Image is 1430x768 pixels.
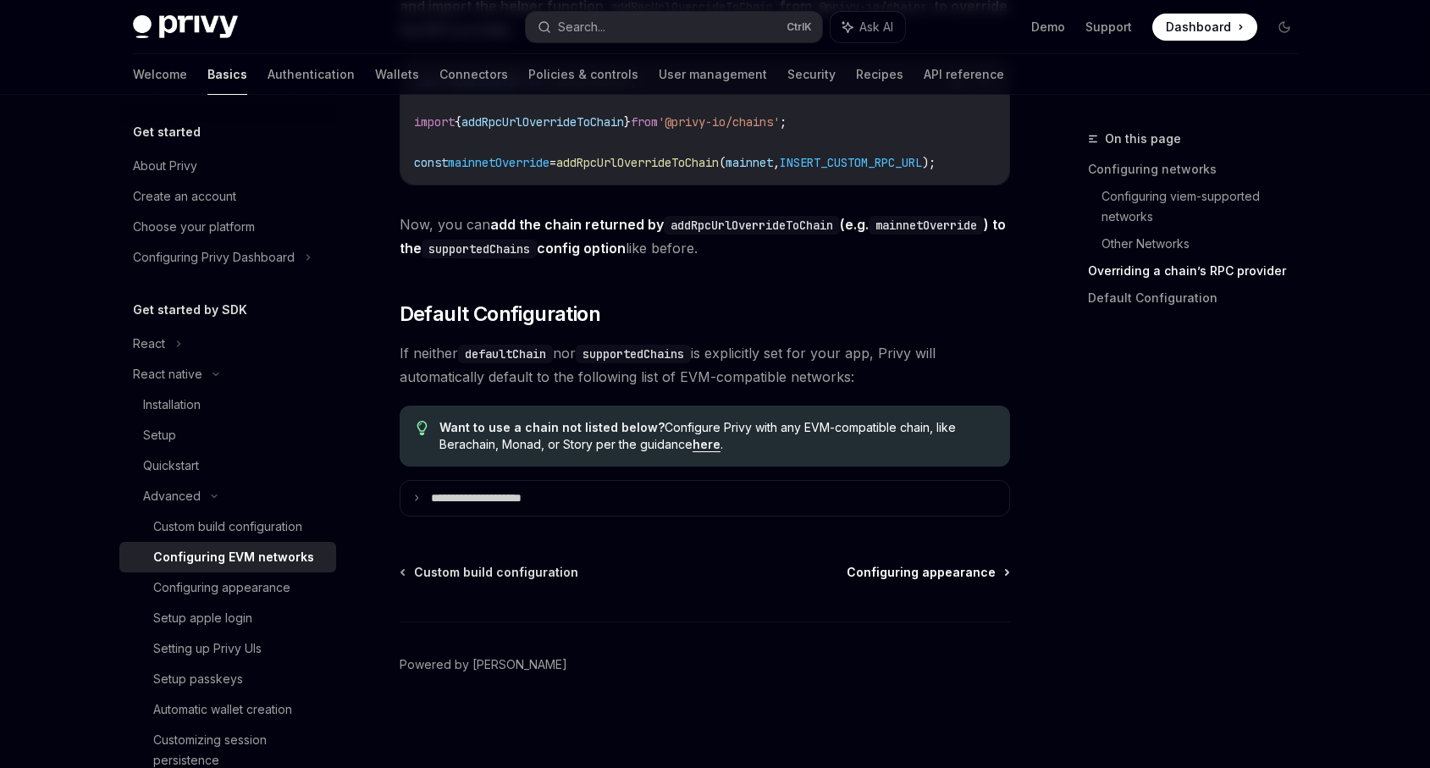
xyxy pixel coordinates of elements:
span: Custom build configuration [414,564,578,581]
a: Configuring networks [1088,156,1311,183]
a: Configuring appearance [847,564,1008,581]
div: React [133,334,165,354]
span: INSERT_CUSTOM_RPC_URL [780,155,922,170]
a: Security [787,54,836,95]
a: Dashboard [1152,14,1257,41]
strong: Want to use a chain not listed below? [439,420,665,434]
a: Configuring EVM networks [119,542,336,572]
button: Ask AI [831,12,905,42]
span: const [414,155,448,170]
code: mainnetOverride [869,216,984,235]
span: { [455,114,461,130]
div: Automatic wallet creation [153,699,292,720]
code: defaultChain [458,345,553,363]
a: Configuring viem-supported networks [1101,183,1311,230]
a: API reference [924,54,1004,95]
span: = [549,155,556,170]
h5: Get started [133,122,201,142]
a: Setup apple login [119,603,336,633]
span: Now, you can like before. [400,213,1010,260]
a: Custom build configuration [119,511,336,542]
a: Basics [207,54,247,95]
a: here [693,437,721,452]
a: Choose your platform [119,212,336,242]
div: Setup [143,425,176,445]
span: Ask AI [859,19,893,36]
a: Overriding a chain’s RPC provider [1088,257,1311,285]
a: Policies & controls [528,54,638,95]
div: Choose your platform [133,217,255,237]
a: Default Configuration [1088,285,1311,312]
a: Setting up Privy UIs [119,633,336,664]
div: Custom build configuration [153,517,302,537]
a: Other Networks [1101,230,1311,257]
span: , [773,155,780,170]
div: Quickstart [143,456,199,476]
div: Configuring EVM networks [153,547,314,567]
div: Advanced [143,486,201,506]
strong: add the chain returned by (e.g. ) to the config option [400,216,1006,257]
a: Powered by [PERSON_NAME] [400,656,567,673]
a: Quickstart [119,450,336,481]
span: } [624,114,631,130]
span: If neither nor is explicitly set for your app, Privy will automatically default to the following ... [400,341,1010,389]
span: '@privy-io/chains' [658,114,780,130]
code: supportedChains [422,240,537,258]
img: dark logo [133,15,238,39]
a: Wallets [375,54,419,95]
div: Setup passkeys [153,669,243,689]
div: Search... [558,17,605,37]
span: Default Configuration [400,301,600,328]
span: import [414,114,455,130]
a: Authentication [268,54,355,95]
span: Configuring appearance [847,564,996,581]
a: Setup passkeys [119,664,336,694]
button: Toggle dark mode [1271,14,1298,41]
span: addRpcUrlOverrideToChain [556,155,719,170]
span: mainnetOverride [448,155,549,170]
a: Automatic wallet creation [119,694,336,725]
h5: Get started by SDK [133,300,247,320]
div: About Privy [133,156,197,176]
code: addRpcUrlOverrideToChain [664,216,840,235]
a: Installation [119,390,336,420]
span: Ctrl K [787,20,812,34]
span: On this page [1105,129,1181,149]
div: Configuring appearance [153,577,290,598]
div: Create an account [133,186,236,207]
a: User management [659,54,767,95]
a: Custom build configuration [401,564,578,581]
a: Create an account [119,181,336,212]
svg: Tip [417,421,428,436]
span: mainnet [726,155,773,170]
a: About Privy [119,151,336,181]
div: Installation [143,395,201,415]
span: Configure Privy with any EVM-compatible chain, like Berachain, Monad, or Story per the guidance . [439,419,992,453]
a: Support [1085,19,1132,36]
span: from [631,114,658,130]
span: addRpcUrlOverrideToChain [461,114,624,130]
div: Setup apple login [153,608,252,628]
button: Search...CtrlK [526,12,822,42]
a: Connectors [439,54,508,95]
span: ); [922,155,936,170]
a: Configuring appearance [119,572,336,603]
a: Recipes [856,54,903,95]
span: ; [780,114,787,130]
div: Configuring Privy Dashboard [133,247,295,268]
div: React native [133,364,202,384]
div: Setting up Privy UIs [153,638,262,659]
span: ( [719,155,726,170]
span: Dashboard [1166,19,1231,36]
a: Welcome [133,54,187,95]
code: supportedChains [576,345,691,363]
a: Setup [119,420,336,450]
a: Demo [1031,19,1065,36]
